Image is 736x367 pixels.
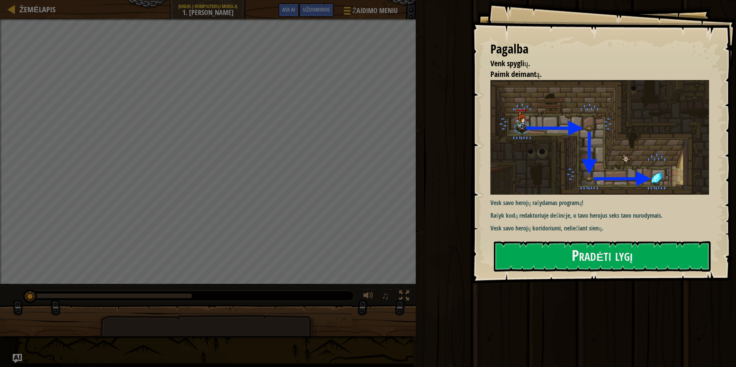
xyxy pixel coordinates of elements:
[282,6,295,13] span: Ask AI
[490,58,530,68] span: Venk spyglių.
[338,3,402,21] button: Žaidimo meniu
[361,289,376,305] button: Reguliuoti garsą
[490,69,542,79] span: Paimk deimantą.
[481,69,707,80] li: Paimk deimantą.
[381,290,389,302] span: ♫
[303,6,330,13] span: Užuominos
[278,3,299,17] button: Ask AI
[490,80,715,195] img: Kithgardo Požemiai
[490,40,709,58] div: Pagalba
[490,224,715,233] p: Vesk savo herojų koridoriumi, neliečiant sienų.
[19,4,55,15] span: Žemėlapis
[490,211,715,220] p: Rašyk kodą redaktoriuje dešinėje, o tavo herojus seks tavo nurodymais.
[352,6,398,16] span: Žaidimo meniu
[15,4,55,15] a: Žemėlapis
[396,289,412,305] button: Toggle fullscreen
[490,199,715,207] p: Vesk savo herojų rašydamas programą!
[13,354,22,363] button: Ask AI
[380,289,393,305] button: ♫
[481,58,707,69] li: Venk spyglių.
[494,241,711,272] button: Pradėti lygį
